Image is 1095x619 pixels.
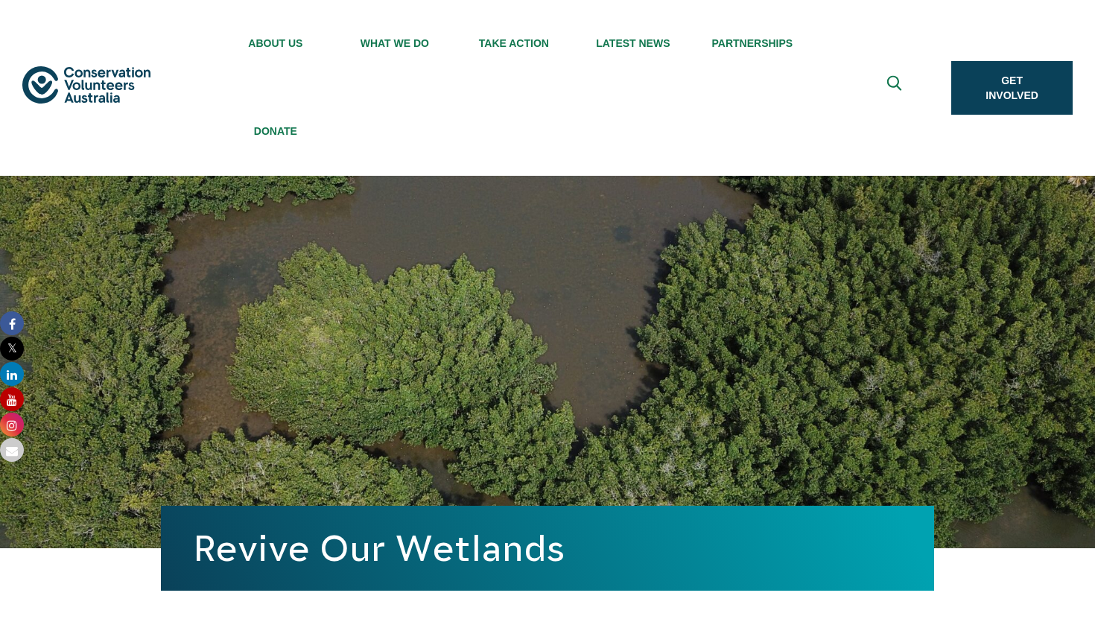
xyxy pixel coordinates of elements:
[216,37,335,49] span: About Us
[693,37,812,49] span: Partnerships
[574,37,693,49] span: Latest News
[22,66,150,104] img: logo.svg
[194,528,901,568] h1: Revive Our Wetlands
[878,70,914,106] button: Expand search box Close search box
[335,37,454,49] span: What We Do
[887,76,906,101] span: Expand search box
[216,125,335,137] span: Donate
[454,37,574,49] span: Take Action
[951,61,1073,115] a: Get Involved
